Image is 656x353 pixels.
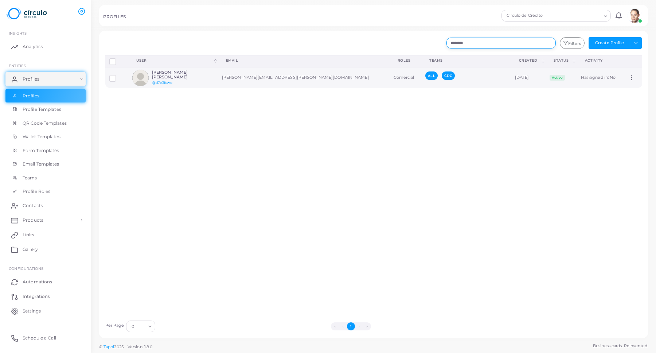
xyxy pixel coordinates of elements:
span: Has signed in: No [581,75,616,80]
span: Links [23,232,34,238]
div: Teams [429,58,503,63]
a: Tapni [104,344,114,349]
span: Contacts [23,202,43,209]
a: Links [5,228,86,242]
span: Form Templates [23,147,59,154]
a: Wallet Templates [5,130,86,144]
span: Círculo de Crédito [505,12,558,19]
button: Go to page 1 [347,322,355,330]
a: QR Code Templates [5,116,86,130]
a: Schedule a Call [5,331,86,345]
h6: [PERSON_NAME] [PERSON_NAME] [152,70,206,79]
span: Teams [23,175,37,181]
a: Contacts [5,198,86,213]
span: Automations [23,279,52,285]
button: Create Profile [589,37,630,49]
span: ENTITIES [9,63,26,68]
a: Integrations [5,289,86,304]
input: Search for option [559,12,601,20]
span: Profiles [23,93,39,99]
a: Email Templates [5,157,86,171]
img: avatar [132,70,149,86]
span: Business cards. Reinvented. [593,343,648,349]
div: User [136,58,212,63]
span: Integrations [23,293,50,300]
span: Schedule a Call [23,335,56,341]
div: Search for option [501,10,611,22]
span: Configurations [9,266,43,271]
span: Active [550,75,565,81]
input: Search for option [135,322,145,330]
a: Form Templates [5,144,86,158]
span: 2025 [114,344,123,350]
th: Row-selection [105,55,129,67]
div: Roles [398,58,414,63]
span: ALL [425,71,437,80]
span: CDC [442,71,455,80]
span: Email Templates [23,161,59,167]
span: 10 [130,323,134,330]
a: Profiles [5,72,86,86]
a: Automations [5,275,86,289]
a: Profiles [5,89,86,103]
span: Settings [23,308,41,314]
span: Analytics [23,43,43,50]
button: Filters [560,37,585,49]
a: Products [5,213,86,228]
td: [PERSON_NAME][EMAIL_ADDRESS][PERSON_NAME][DOMAIN_NAME] [218,67,390,88]
span: Version: 1.8.0 [128,344,153,349]
span: QR Code Templates [23,120,67,127]
ul: Pagination [157,322,545,330]
span: Gallery [23,246,38,253]
span: INSIGHTS [9,31,27,35]
span: Profile Roles [23,188,50,195]
td: Comercial [390,67,422,88]
div: activity [585,58,616,63]
div: Status [554,58,571,63]
a: @d7e3fcwo [152,81,172,85]
span: Wallet Templates [23,133,60,140]
span: Profiles [23,76,39,82]
a: Profile Templates [5,102,86,116]
a: Gallery [5,242,86,257]
span: Products [23,217,43,224]
a: Teams [5,171,86,185]
td: [DATE] [511,67,546,88]
img: avatar [628,8,642,23]
div: Created [519,58,541,63]
a: avatar [625,8,644,23]
a: Settings [5,304,86,318]
th: Action [624,55,642,67]
a: Analytics [5,39,86,54]
img: logo [7,7,47,20]
label: Per Page [105,323,124,329]
span: © [99,344,152,350]
span: Profile Templates [23,106,61,113]
div: Search for option [126,321,155,332]
a: Profile Roles [5,185,86,198]
h5: PROFILES [103,14,126,19]
div: Email [226,58,382,63]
